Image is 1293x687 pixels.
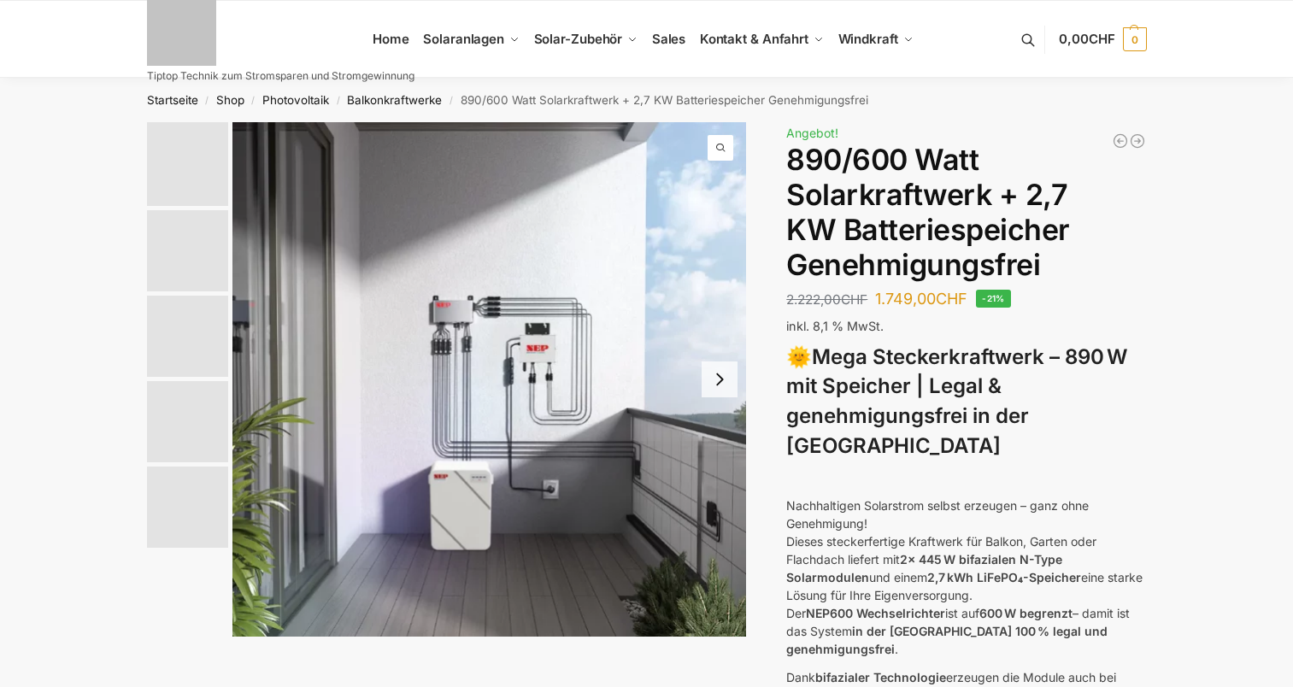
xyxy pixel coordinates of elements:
[1059,14,1146,65] a: 0,00CHF 0
[702,361,738,397] button: Next slide
[147,296,228,377] img: Bificial im Vergleich zu billig Modulen
[927,570,1081,584] strong: 2,7 kWh LiFePO₄-Speicher
[347,93,442,107] a: Balkonkraftwerke
[786,319,884,333] span: inkl. 8,1 % MwSt.
[244,94,262,108] span: /
[1123,27,1147,51] span: 0
[147,122,228,206] img: Balkonkraftwerk mit 2,7kw Speicher
[1059,31,1114,47] span: 0,00
[198,94,216,108] span: /
[815,670,946,684] strong: bifazialer Technologie
[875,290,967,308] bdi: 1.749,00
[526,1,644,78] a: Solar-Zubehör
[329,94,347,108] span: /
[147,381,228,462] img: BDS1000
[786,344,1127,458] strong: Mega Steckerkraftwerk – 890 W mit Speicher | Legal & genehmigungsfrei in der [GEOGRAPHIC_DATA]
[692,1,831,78] a: Kontakt & Anfahrt
[838,31,898,47] span: Windkraft
[416,1,526,78] a: Solaranlagen
[423,31,504,47] span: Solaranlagen
[147,467,228,548] img: Bificial 30 % mehr Leistung
[147,210,228,291] img: Balkonkraftwerk mit 2,7kw Speicher
[786,291,867,308] bdi: 2.222,00
[700,31,808,47] span: Kontakt & Anfahrt
[786,343,1146,461] h3: 🌞
[232,122,747,637] img: Balkonkraftwerk mit 2,7kw Speicher
[1112,132,1129,150] a: Balkonkraftwerk 405/600 Watt erweiterbar
[147,93,198,107] a: Startseite
[786,126,838,140] span: Angebot!
[786,143,1146,282] h1: 890/600 Watt Solarkraftwerk + 2,7 KW Batteriespeicher Genehmigungsfrei
[147,71,414,81] p: Tiptop Technik zum Stromsparen und Stromgewinnung
[786,552,1062,584] strong: 2x 445 W bifazialen N-Type Solarmodulen
[831,1,920,78] a: Windkraft
[806,606,945,620] strong: NEP600 Wechselrichter
[1129,132,1146,150] a: Balkonkraftwerk 890 Watt Solarmodulleistung mit 2kW/h Zendure Speicher
[116,78,1177,122] nav: Breadcrumb
[534,31,623,47] span: Solar-Zubehör
[841,291,867,308] span: CHF
[976,290,1011,308] span: -21%
[262,93,329,107] a: Photovoltaik
[644,1,692,78] a: Sales
[216,93,244,107] a: Shop
[652,31,686,47] span: Sales
[442,94,460,108] span: /
[786,496,1146,658] p: Nachhaltigen Solarstrom selbst erzeugen – ganz ohne Genehmigung! Dieses steckerfertige Kraftwerk ...
[232,122,747,637] a: Steckerkraftwerk mit 2,7kwh-SpeicherBalkonkraftwerk mit 27kw Speicher
[979,606,1073,620] strong: 600 W begrenzt
[1089,31,1115,47] span: CHF
[786,624,1108,656] strong: in der [GEOGRAPHIC_DATA] 100 % legal und genehmigungsfrei
[936,290,967,308] span: CHF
